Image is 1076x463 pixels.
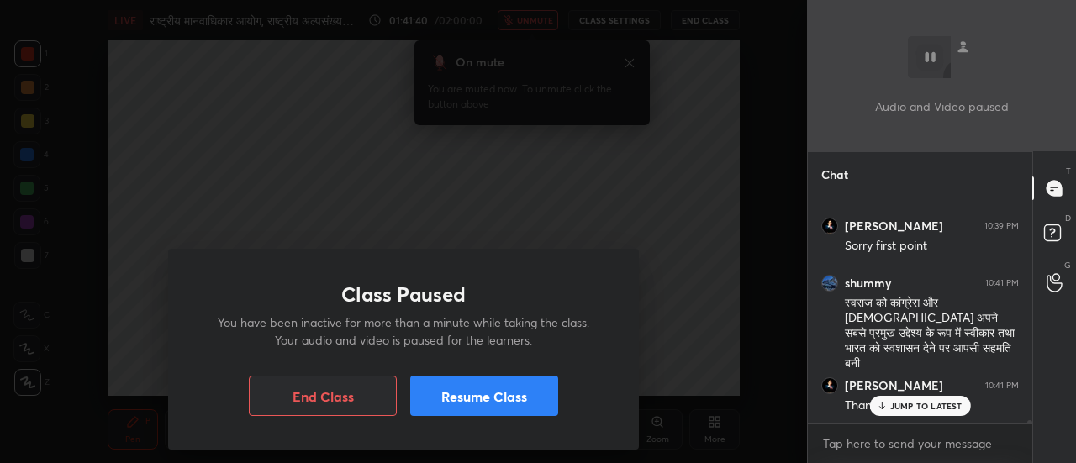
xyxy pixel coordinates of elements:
p: T [1066,165,1071,177]
p: D [1065,212,1071,224]
h6: shummy [845,276,891,291]
div: 10:39 PM [984,221,1019,231]
img: 06d5fc8c3f4e4708a4473384eac90fb2.jpg [821,218,838,234]
img: 8b844699983741349668733e71f12f6a.jpg [821,275,838,292]
div: grid [808,197,1032,424]
div: स्वराज को कांग्रेस और [DEMOGRAPHIC_DATA] अपने सबसे प्रमुख उद्देश्य के रूप में स्वीकार तथा भारत को... [845,295,1019,372]
p: G [1064,259,1071,271]
button: End Class [249,376,397,416]
p: You have been inactive for more than a minute while taking the class. Your audio and video is pau... [208,313,599,349]
div: Sorry first point [845,238,1019,255]
h6: [PERSON_NAME] [845,218,943,234]
p: JUMP TO LATEST [890,401,963,411]
div: 10:41 PM [985,381,1019,391]
p: Audio and Video paused [875,97,1009,115]
img: 06d5fc8c3f4e4708a4473384eac90fb2.jpg [821,377,838,394]
div: Thank you shummy [845,397,1019,414]
p: Chat [808,152,862,197]
h1: Class Paused [341,282,466,307]
h6: [PERSON_NAME] [845,378,943,393]
div: 10:41 PM [985,278,1019,288]
button: Resume Class [410,376,558,416]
